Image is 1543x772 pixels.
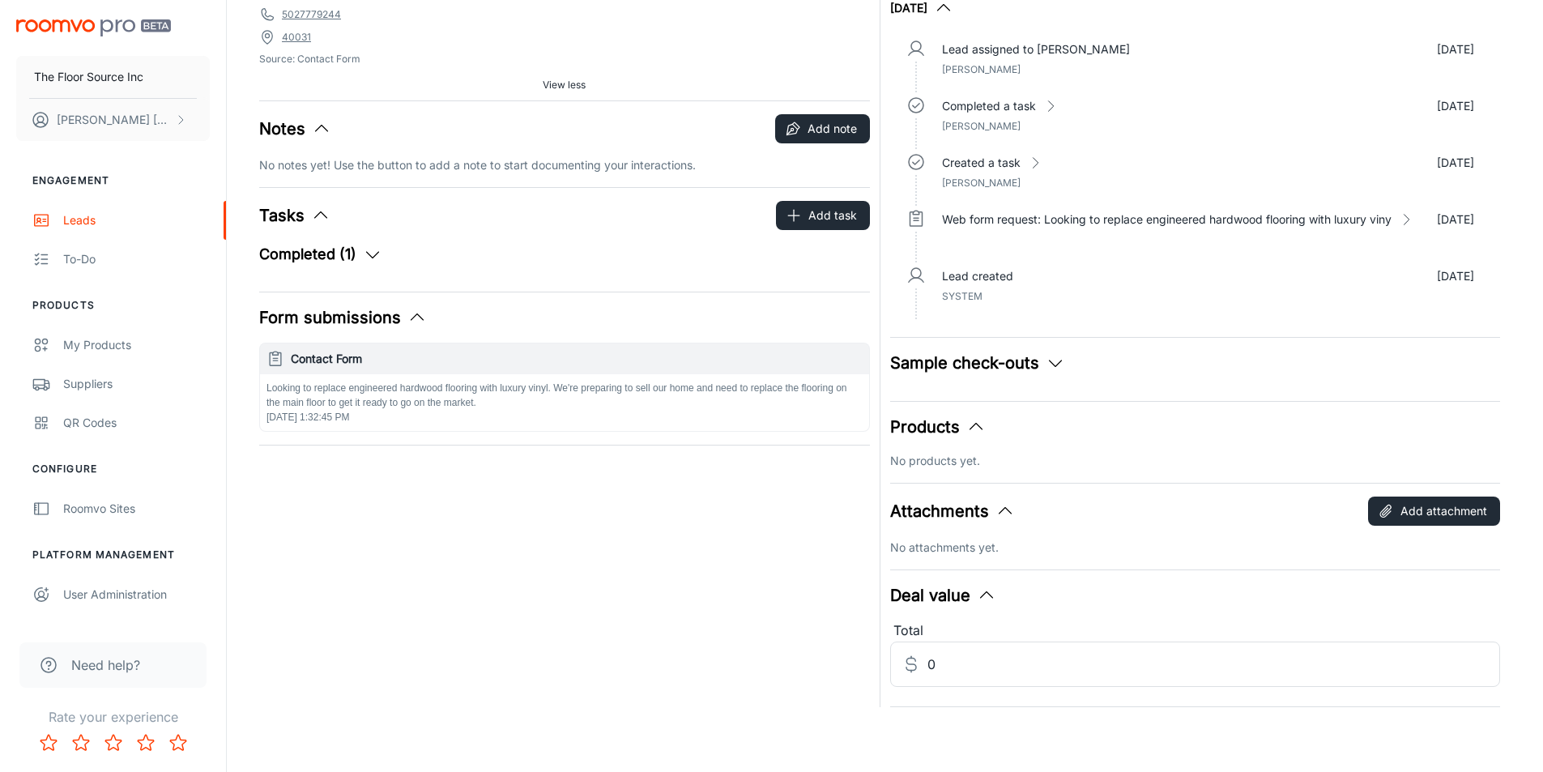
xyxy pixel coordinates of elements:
button: The Floor Source Inc [16,56,210,98]
p: Lead assigned to [PERSON_NAME] [942,41,1130,58]
span: Need help? [71,655,140,675]
button: Add note [775,114,870,143]
a: 5027779244 [282,7,341,22]
p: [DATE] [1437,154,1474,172]
button: Add attachment [1368,497,1500,526]
button: Rate 3 star [97,727,130,759]
button: View less [536,73,592,97]
button: Products [890,415,986,439]
div: QR Codes [63,414,210,432]
p: [DATE] [1437,41,1474,58]
img: Roomvo PRO Beta [16,19,171,36]
button: Rate 5 star [162,727,194,759]
div: To-do [63,250,210,268]
p: Web form request: Looking to replace engineered hardwood flooring with luxury viny [942,211,1392,228]
button: Contact FormLooking to replace engineered hardwood flooring with luxury vinyl. We're preparing to... [260,343,869,431]
div: Suppliers [63,375,210,393]
button: Form submissions [259,305,427,330]
span: View less [543,78,586,92]
p: The Floor Source Inc [34,68,143,86]
button: Sample check-outs [890,351,1065,375]
button: Rate 1 star [32,727,65,759]
div: Leads [63,211,210,229]
p: [DATE] [1437,211,1474,228]
div: User Administration [63,586,210,604]
input: Estimated deal value [927,642,1501,687]
span: [DATE] 1:32:45 PM [266,412,350,423]
p: Completed a task [942,97,1036,115]
p: Looking to replace engineered hardwood flooring with luxury vinyl. We're preparing to sell our ho... [266,381,863,410]
p: No products yet. [890,452,1501,470]
p: Created a task [942,154,1021,172]
a: 40031 [282,30,311,45]
p: [DATE] [1437,97,1474,115]
button: Attachments [890,499,1015,523]
button: Rate 4 star [130,727,162,759]
p: Rate your experience [13,707,213,727]
p: [PERSON_NAME] [PERSON_NAME] [57,111,171,129]
p: No attachments yet. [890,539,1501,557]
button: Notes [259,117,331,141]
p: [DATE] [1437,267,1474,285]
button: Tasks [259,203,330,228]
button: Completed (1) [259,243,382,266]
span: [PERSON_NAME] [942,120,1021,132]
button: Rate 2 star [65,727,97,759]
div: My Products [63,336,210,354]
div: Roomvo Sites [63,500,210,518]
span: Source: Contact Form [259,52,870,66]
span: [PERSON_NAME] [942,177,1021,189]
button: [PERSON_NAME] [PERSON_NAME] [16,99,210,141]
div: Total [890,621,1501,642]
button: Add task [776,201,870,230]
p: No notes yet! Use the button to add a note to start documenting your interactions. [259,156,870,174]
h6: Contact Form [291,350,863,368]
span: System [942,290,982,302]
button: Deal value [890,583,996,608]
span: [PERSON_NAME] [942,63,1021,75]
p: Lead created [942,267,1013,285]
